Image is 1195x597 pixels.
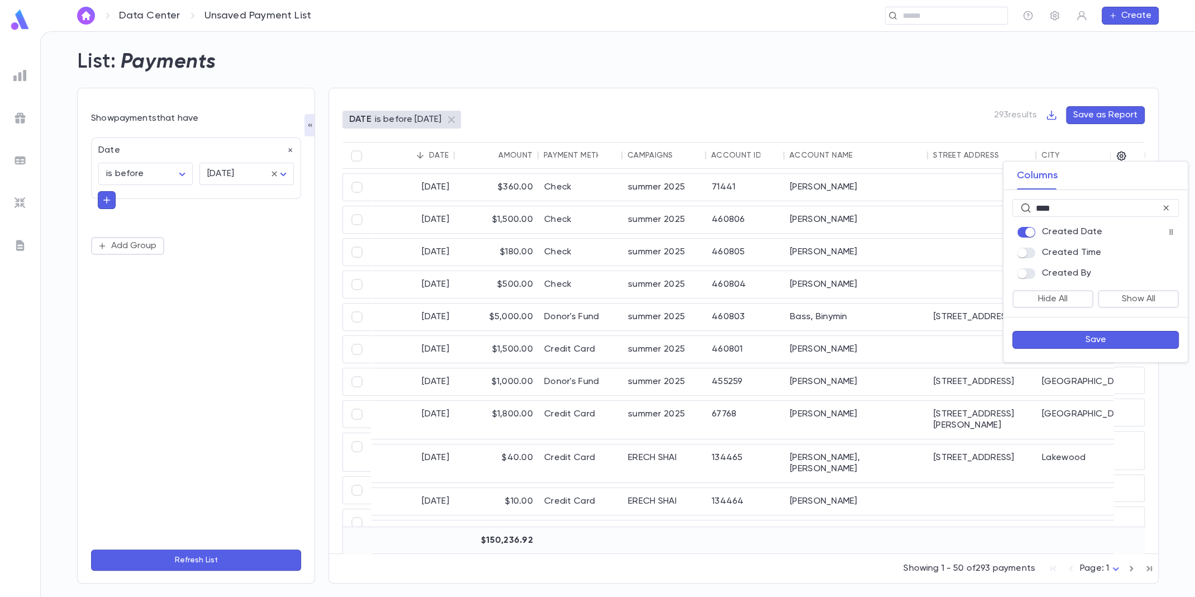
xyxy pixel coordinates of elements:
button: Columns [1017,162,1058,189]
p: Created Date [1042,226,1102,238]
button: Save [1012,331,1179,349]
button: Show All [1098,290,1179,308]
button: Hide All [1012,290,1093,308]
p: Created By [1042,268,1091,279]
p: Created Time [1042,247,1101,258]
